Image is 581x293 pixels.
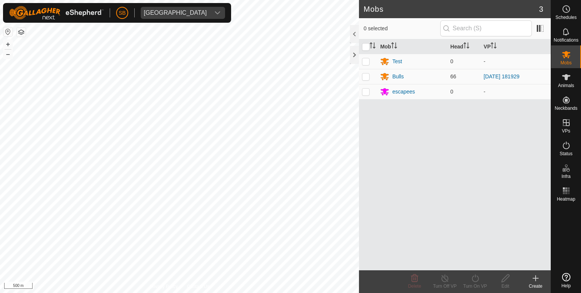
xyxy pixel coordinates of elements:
span: VPs [562,129,570,133]
span: Schedules [555,15,576,20]
img: Gallagher Logo [9,6,104,20]
div: [GEOGRAPHIC_DATA] [144,10,207,16]
td: - [481,54,551,69]
span: 0 [451,58,454,64]
div: Turn On VP [460,283,490,290]
span: Heatmap [557,197,575,201]
span: Delete [408,284,421,289]
span: Mobs [561,61,572,65]
span: Infra [561,174,570,179]
div: escapees [392,88,415,96]
span: Status [559,151,572,156]
a: Help [551,270,581,291]
th: Head [447,39,481,54]
th: Mob [377,39,447,54]
th: VP [481,39,551,54]
p-sorticon: Activate to sort [463,44,469,50]
p-sorticon: Activate to sort [491,44,497,50]
div: Test [392,58,402,65]
button: + [3,40,12,49]
button: Reset Map [3,27,12,36]
a: Privacy Policy [150,283,178,290]
span: SB [119,9,126,17]
span: 66 [451,73,457,79]
input: Search (S) [440,20,532,36]
span: Neckbands [555,106,577,111]
span: Tangihanga station [141,7,210,19]
span: Notifications [554,38,578,42]
div: Turn Off VP [430,283,460,290]
h2: Mobs [364,5,539,14]
p-sorticon: Activate to sort [370,44,376,50]
span: 0 [451,89,454,95]
div: Create [520,283,551,290]
button: – [3,50,12,59]
div: dropdown trigger [210,7,225,19]
div: Bulls [392,73,404,81]
p-sorticon: Activate to sort [391,44,397,50]
td: - [481,84,551,99]
button: Map Layers [17,28,26,37]
span: Animals [558,83,574,88]
span: Help [561,284,571,288]
a: Contact Us [187,283,209,290]
a: [DATE] 181929 [484,73,520,79]
span: 0 selected [364,25,440,33]
span: 3 [539,3,543,15]
div: Edit [490,283,520,290]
